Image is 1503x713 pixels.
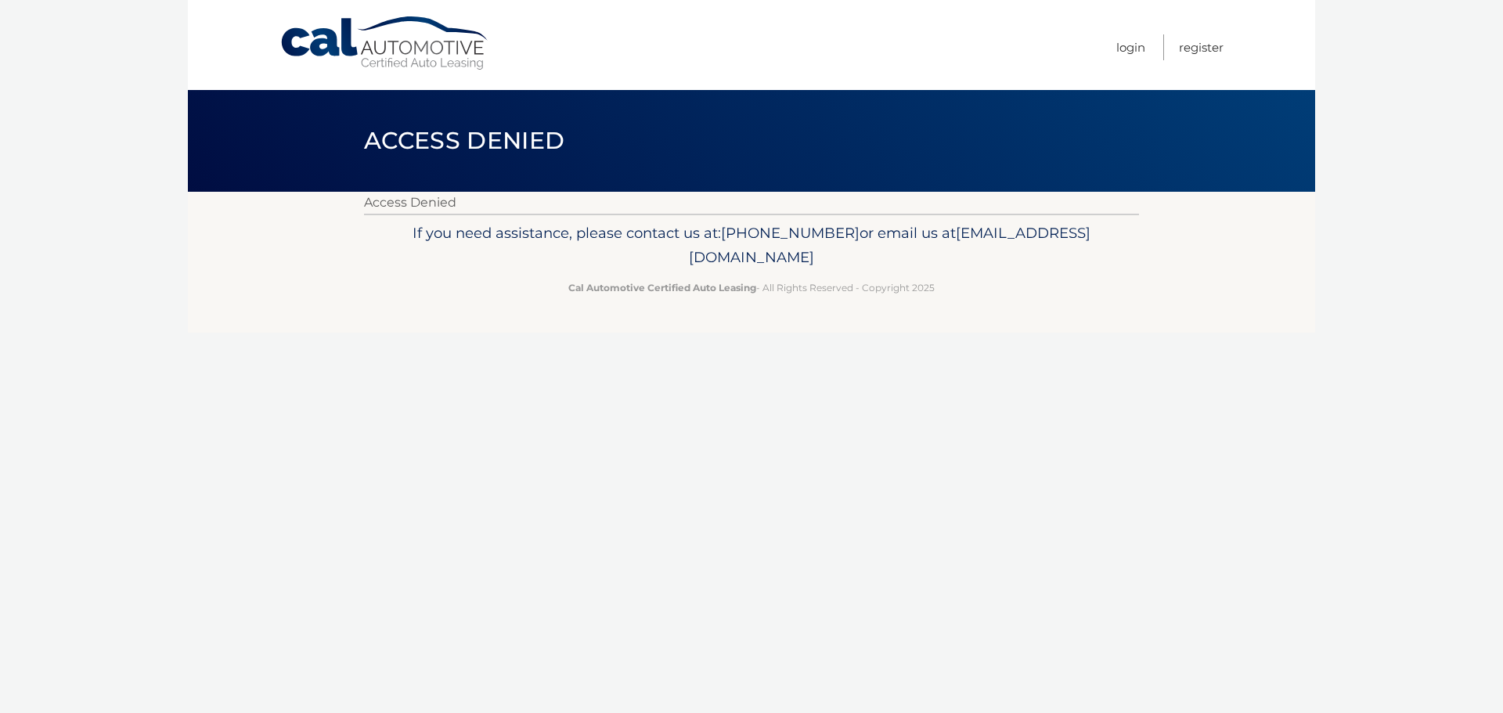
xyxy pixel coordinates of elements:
span: [PHONE_NUMBER] [721,224,860,242]
p: Access Denied [364,192,1139,214]
a: Cal Automotive [279,16,491,71]
span: Access Denied [364,126,564,155]
p: - All Rights Reserved - Copyright 2025 [374,279,1129,296]
a: Register [1179,34,1224,60]
strong: Cal Automotive Certified Auto Leasing [568,282,756,293]
p: If you need assistance, please contact us at: or email us at [374,221,1129,271]
a: Login [1116,34,1145,60]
